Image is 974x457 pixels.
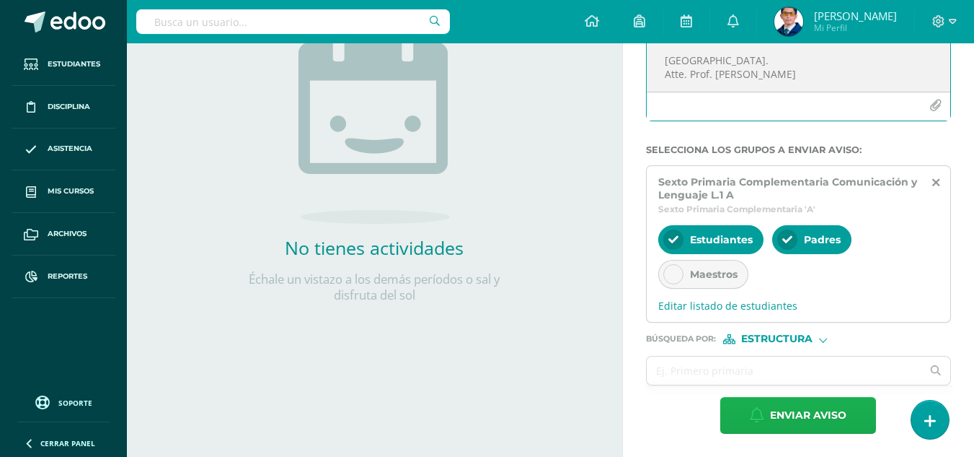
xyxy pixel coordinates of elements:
button: Enviar aviso [720,397,876,434]
span: Soporte [58,398,92,408]
span: Cerrar panel [40,438,95,448]
span: Editar listado de estudiantes [658,299,939,313]
span: Asistencia [48,143,92,154]
img: no_activities.png [298,20,450,224]
span: Mi Perfil [814,22,897,34]
span: Estructura [741,335,813,343]
span: Búsqueda por : [646,335,716,343]
span: Reportes [48,271,87,282]
a: Reportes [12,256,115,298]
span: Estudiantes [48,58,100,70]
div: [object Object] [723,334,831,344]
p: Échale un vistazo a los demás períodos o sal y disfruta del sol [230,271,518,303]
span: Enviar aviso [770,398,846,433]
h2: No tienes actividades [230,235,518,260]
a: Mis cursos [12,170,115,213]
a: Asistencia [12,129,115,171]
a: Estudiantes [12,43,115,86]
a: Soporte [17,392,110,412]
span: Sexto Primaria Complementaria Comunicación y Lenguaje L.1 A [658,175,920,201]
img: f8528e83a30c07a06aa6af360d30ac42.png [774,7,803,36]
input: Busca un usuario... [136,9,450,34]
span: Archivos [48,228,87,240]
span: Padres [804,233,841,246]
a: Disciplina [12,86,115,129]
label: Selecciona los grupos a enviar aviso : [646,144,951,155]
span: Sexto Primaria Complementaria 'A' [658,204,815,214]
span: [PERSON_NAME] [814,9,897,23]
span: Estudiantes [690,233,753,246]
a: Archivos [12,213,115,256]
span: Disciplina [48,101,90,113]
input: Ej. Primero primaria [647,357,922,385]
textarea: Estimados alumnos Se les recuerda que para [DATE] deben terminar las siguientes actividades: 1. [... [647,19,950,92]
span: Mis cursos [48,186,94,197]
span: Maestros [690,268,738,281]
